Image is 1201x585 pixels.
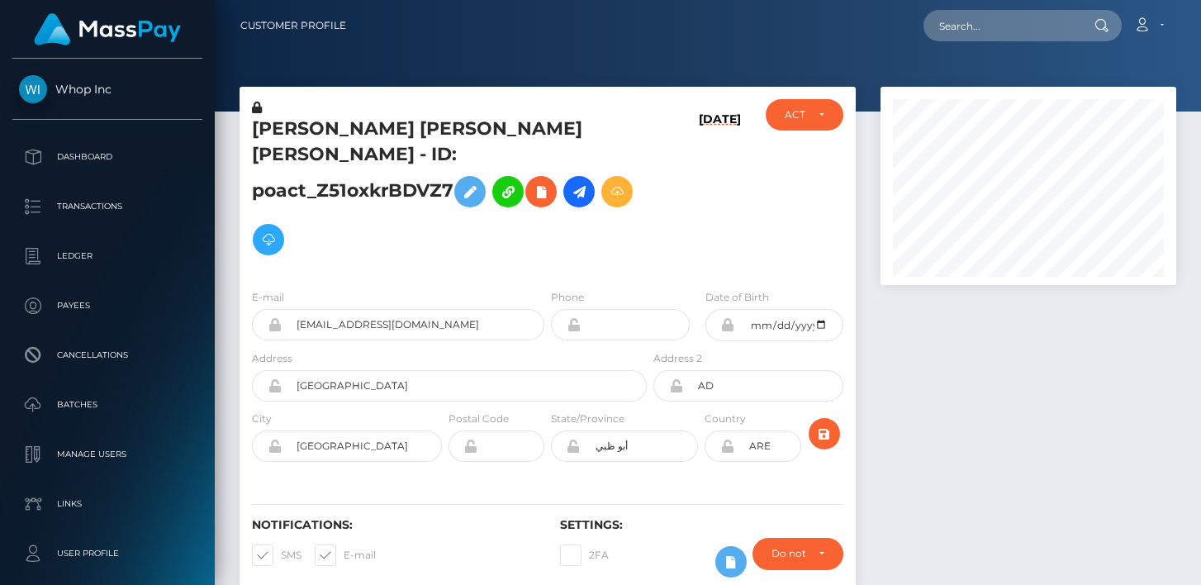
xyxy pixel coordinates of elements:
[19,244,196,269] p: Ledger
[785,108,805,121] div: ACTIVE
[252,290,284,305] label: E-mail
[19,194,196,219] p: Transactions
[19,541,196,566] p: User Profile
[252,117,638,264] h5: [PERSON_NAME] [PERSON_NAME] [PERSON_NAME] - ID: poact_Z51oxkrBDVZ7
[315,545,376,566] label: E-mail
[252,411,272,426] label: City
[12,434,202,475] a: Manage Users
[19,75,47,103] img: Whop Inc
[705,290,769,305] label: Date of Birth
[19,293,196,318] p: Payees
[252,518,535,532] h6: Notifications:
[563,176,595,207] a: Initiate Payout
[551,411,624,426] label: State/Province
[705,411,746,426] label: Country
[19,442,196,467] p: Manage Users
[240,8,346,43] a: Customer Profile
[653,351,702,366] label: Address 2
[252,351,292,366] label: Address
[449,411,509,426] label: Postal Code
[12,186,202,227] a: Transactions
[19,392,196,417] p: Batches
[12,235,202,277] a: Ledger
[12,384,202,426] a: Batches
[19,145,196,169] p: Dashboard
[12,285,202,326] a: Payees
[19,343,196,368] p: Cancellations
[923,10,1079,41] input: Search...
[560,545,609,566] label: 2FA
[551,290,584,305] label: Phone
[12,136,202,178] a: Dashboard
[12,533,202,574] a: User Profile
[12,335,202,376] a: Cancellations
[252,545,301,566] label: SMS
[12,483,202,525] a: Links
[34,13,181,45] img: MassPay Logo
[19,492,196,516] p: Links
[12,82,202,97] span: Whop Inc
[752,538,843,569] button: Do not require
[766,99,843,131] button: ACTIVE
[771,547,805,560] div: Do not require
[560,518,843,532] h6: Settings:
[699,112,741,269] h6: [DATE]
